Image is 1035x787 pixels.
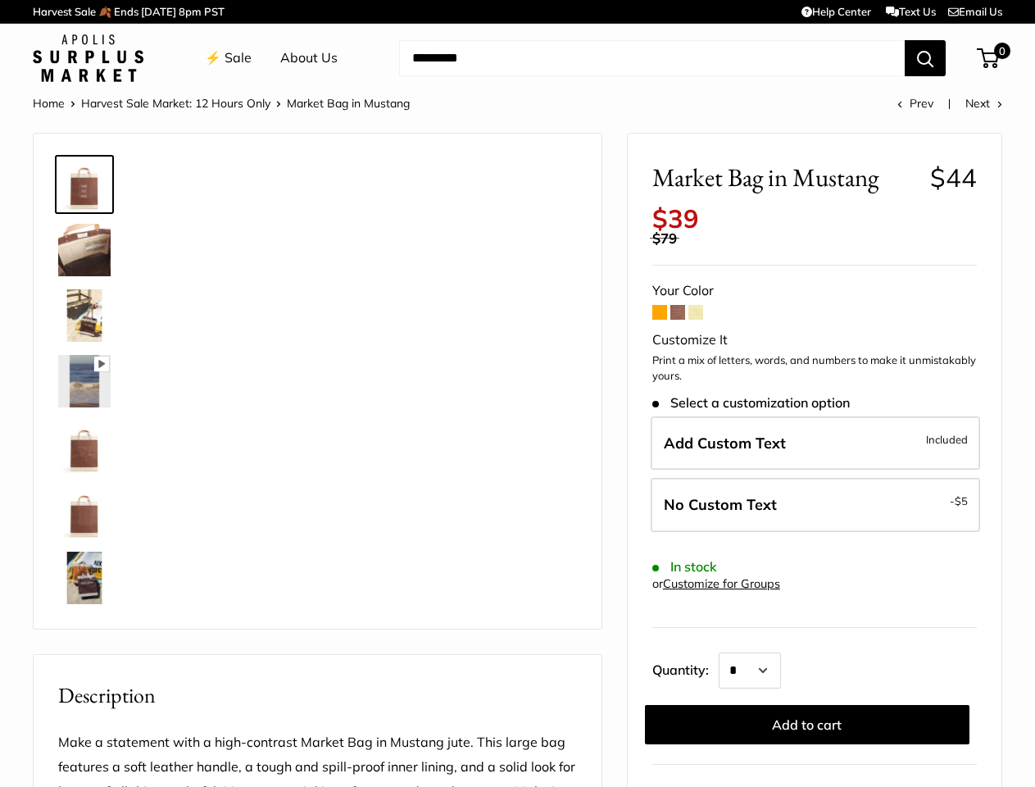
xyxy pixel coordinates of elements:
[651,478,980,532] label: Leave Blank
[905,40,946,76] button: Search
[33,34,143,82] img: Apolis: Surplus Market
[58,158,111,211] img: Market Bag in Mustang
[652,230,677,247] span: $79
[58,289,111,342] img: Market Bag in Mustang
[994,43,1010,59] span: 0
[33,96,65,111] a: Home
[801,5,871,18] a: Help Center
[652,573,780,595] div: or
[664,434,786,453] span: Add Custom Text
[652,353,977,384] p: Print a mix of letters, words, and numbers to make it unmistakably yours.
[955,494,968,507] span: $5
[652,202,699,234] span: $39
[58,486,111,539] img: Market Bag in Mustang
[965,96,1002,111] a: Next
[926,430,968,449] span: Included
[280,46,338,71] a: About Us
[55,221,114,280] a: Market Bag in Mustang
[950,491,968,511] span: -
[205,46,252,71] a: ⚡️ Sale
[55,155,114,214] a: Market Bag in Mustang
[652,328,977,353] div: Customize It
[948,5,1002,18] a: Email Us
[652,648,719,689] label: Quantity:
[664,495,777,514] span: No Custom Text
[55,548,114,607] a: Market Bag in Mustang
[58,552,111,604] img: Market Bag in Mustang
[81,96,270,111] a: Harvest Sale Market: 12 Hours Only
[663,576,780,591] a: Customize for Groups
[978,48,999,68] a: 0
[399,40,905,76] input: Search...
[55,352,114,411] a: Market Bag in Mustang
[652,279,977,303] div: Your Color
[652,559,717,575] span: In stock
[58,680,577,712] h2: Description
[55,417,114,476] a: description_Seal of authenticity printed on the backside of every bag.
[652,395,850,411] span: Select a customization option
[651,416,980,471] label: Add Custom Text
[58,421,111,473] img: description_Seal of authenticity printed on the backside of every bag.
[645,705,969,744] button: Add to cart
[55,483,114,542] a: Market Bag in Mustang
[55,286,114,345] a: Market Bag in Mustang
[652,162,918,193] span: Market Bag in Mustang
[930,161,977,193] span: $44
[33,93,410,114] nav: Breadcrumb
[58,355,111,407] img: Market Bag in Mustang
[287,96,410,111] span: Market Bag in Mustang
[886,5,936,18] a: Text Us
[897,96,933,111] a: Prev
[58,224,111,276] img: Market Bag in Mustang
